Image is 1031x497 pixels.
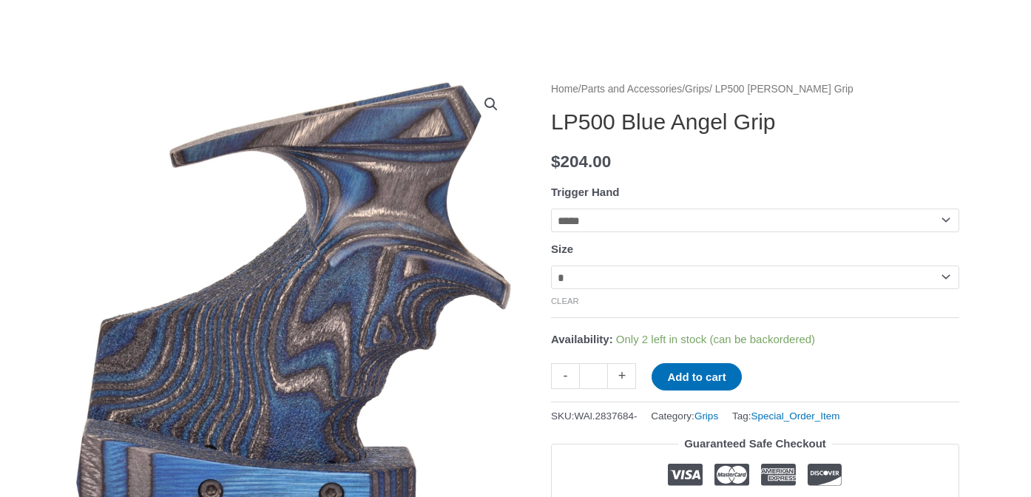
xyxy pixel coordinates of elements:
[551,407,638,425] span: SKU:
[551,152,611,171] bdi: 204.00
[685,84,709,95] a: Grips
[581,84,683,95] a: Parts and Accessories
[551,297,579,305] a: Clear options
[551,84,578,95] a: Home
[478,91,504,118] a: View full-screen image gallery
[652,363,741,390] button: Add to cart
[651,407,718,425] span: Category:
[732,407,840,425] span: Tag:
[551,333,613,345] span: Availability:
[551,243,573,255] label: Size
[551,109,959,135] h1: LP500 Blue Angel Grip
[694,410,718,422] a: Grips
[551,80,959,99] nav: Breadcrumb
[751,410,839,422] a: Special_Order_Item
[551,186,620,198] label: Trigger Hand
[551,363,579,389] a: -
[678,433,832,454] legend: Guaranteed Safe Checkout
[579,363,608,389] input: Product quantity
[608,363,636,389] a: +
[616,333,815,345] span: Only 2 left in stock (can be backordered)
[575,410,638,422] span: WAl.2837684-
[551,152,561,171] span: $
